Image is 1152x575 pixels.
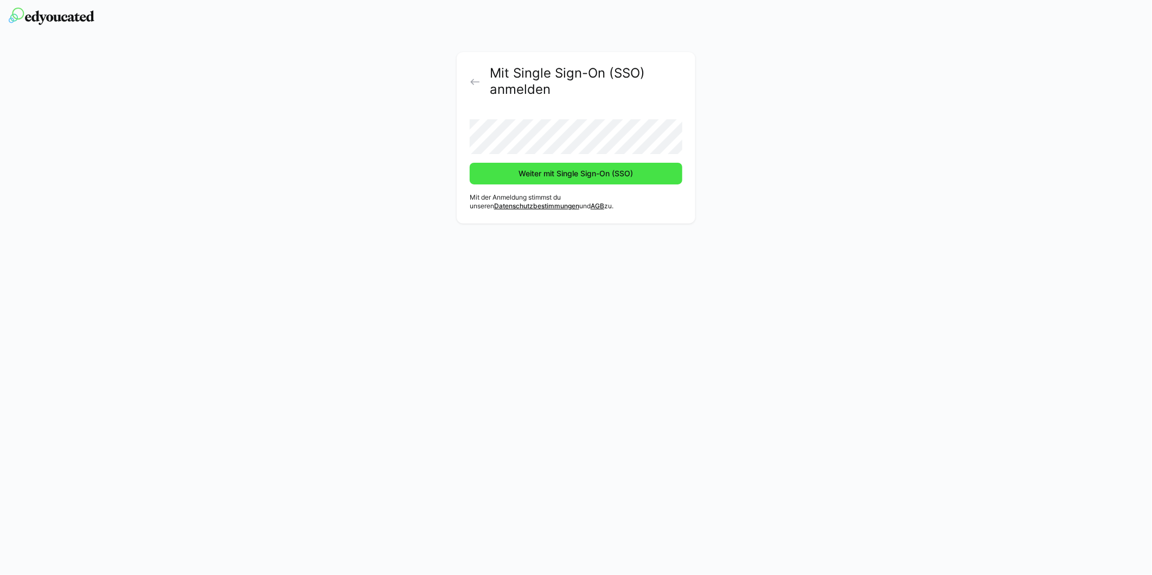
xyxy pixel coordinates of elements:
[490,65,682,98] h2: Mit Single Sign-On (SSO) anmelden
[470,163,682,184] button: Weiter mit Single Sign-On (SSO)
[517,168,635,179] span: Weiter mit Single Sign-On (SSO)
[470,193,682,210] p: Mit der Anmeldung stimmst du unseren und zu.
[9,8,94,25] img: edyoucated
[494,202,579,210] a: Datenschutzbestimmungen
[591,202,604,210] a: AGB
